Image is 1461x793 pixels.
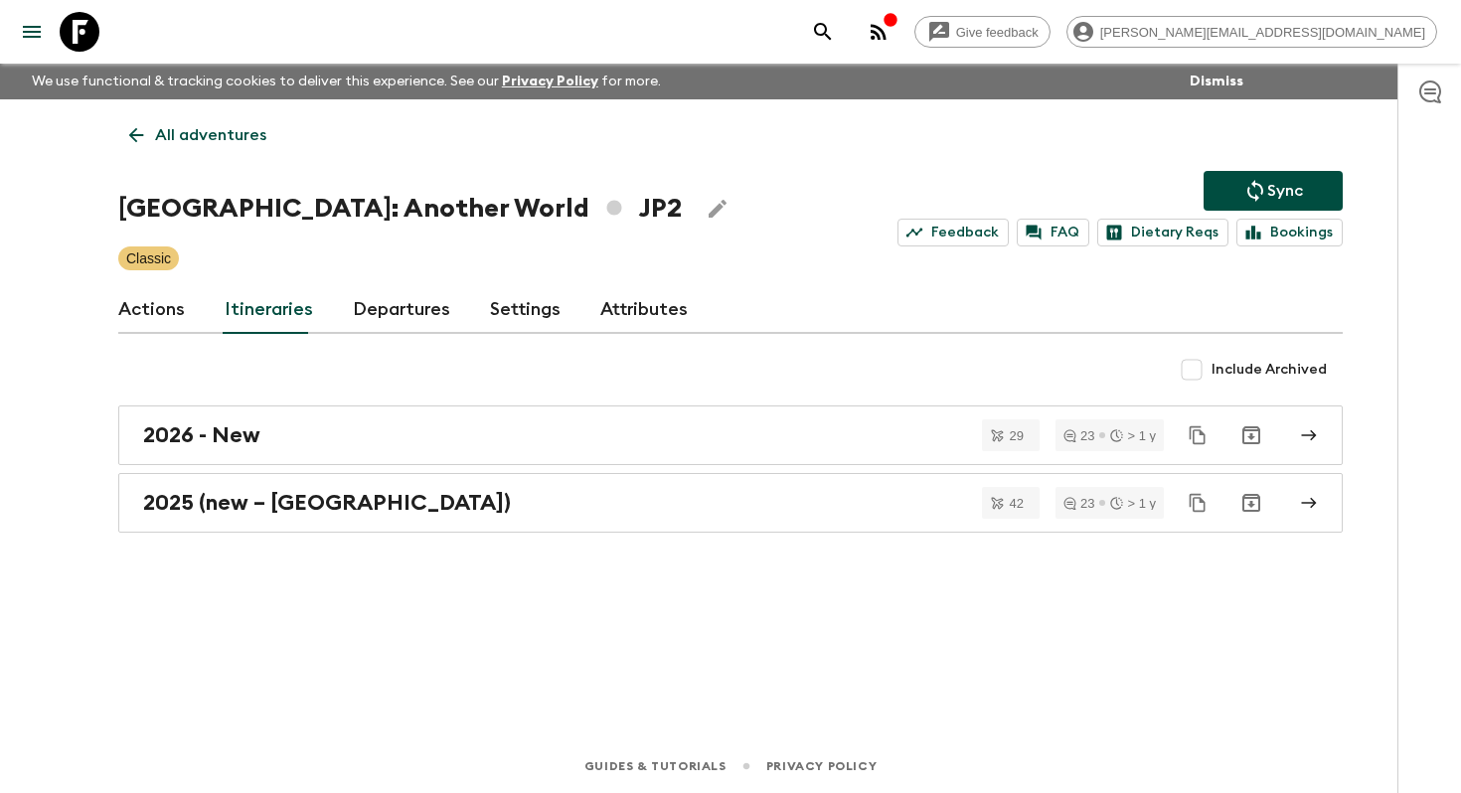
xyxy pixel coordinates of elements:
button: Dismiss [1185,68,1248,95]
a: Dietary Reqs [1097,219,1228,246]
a: Privacy Policy [502,75,598,88]
button: menu [12,12,52,52]
div: 23 [1063,497,1094,510]
p: All adventures [155,123,266,147]
h2: 2025 (new – [GEOGRAPHIC_DATA]) [143,490,511,516]
button: Edit Adventure Title [698,189,737,229]
a: Give feedback [914,16,1051,48]
a: Actions [118,286,185,334]
span: Give feedback [945,25,1050,40]
p: Sync [1267,179,1303,203]
button: Archive [1231,483,1271,523]
a: All adventures [118,115,277,155]
a: 2026 - New [118,405,1343,465]
a: Bookings [1236,219,1343,246]
a: 2025 (new – [GEOGRAPHIC_DATA]) [118,473,1343,533]
button: Duplicate [1180,485,1216,521]
div: > 1 y [1110,429,1156,442]
a: Settings [490,286,561,334]
span: Include Archived [1212,360,1327,380]
a: Guides & Tutorials [584,755,727,777]
span: 42 [998,497,1036,510]
p: Classic [126,248,171,268]
a: Departures [353,286,450,334]
a: FAQ [1017,219,1089,246]
h1: [GEOGRAPHIC_DATA]: Another World JP2 [118,189,682,229]
div: 23 [1063,429,1094,442]
button: Duplicate [1180,417,1216,453]
a: Privacy Policy [766,755,877,777]
button: Sync adventure departures to the booking engine [1204,171,1343,211]
p: We use functional & tracking cookies to deliver this experience. See our for more. [24,64,669,99]
div: [PERSON_NAME][EMAIL_ADDRESS][DOMAIN_NAME] [1066,16,1437,48]
button: Archive [1231,415,1271,455]
div: > 1 y [1110,497,1156,510]
a: Itineraries [225,286,313,334]
span: [PERSON_NAME][EMAIL_ADDRESS][DOMAIN_NAME] [1089,25,1436,40]
a: Feedback [897,219,1009,246]
h2: 2026 - New [143,422,260,448]
a: Attributes [600,286,688,334]
button: search adventures [803,12,843,52]
span: 29 [998,429,1036,442]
